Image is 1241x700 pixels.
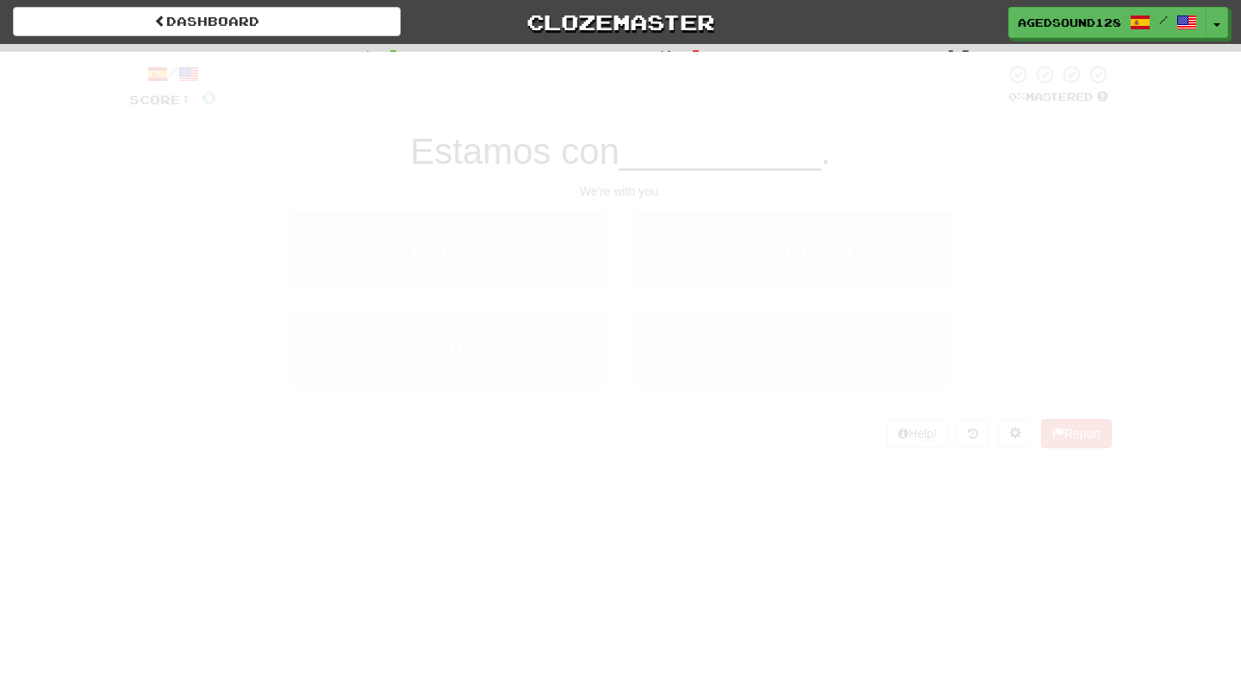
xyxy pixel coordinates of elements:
[412,236,496,263] span: nueces
[633,212,952,287] button: 2.despierto
[415,335,492,362] span: alguna
[402,247,412,260] small: 1 .
[202,86,216,108] span: 0
[1018,15,1121,30] span: AgedSound128
[410,131,620,172] span: Estamos con
[1008,7,1207,38] a: AgedSound128 /
[538,48,646,66] span: Incorrect
[1005,90,1112,105] div: Mastered
[129,92,191,107] span: Score:
[289,212,608,287] button: 1.nueces
[887,419,948,448] button: Help!
[620,131,821,172] span: __________
[733,247,744,260] small: 2 .
[386,46,401,66] span: 0
[129,64,216,85] div: /
[1041,419,1112,448] button: Report
[13,7,401,36] a: Dashboard
[944,46,973,66] span: 10
[289,311,608,386] button: 3.alguna
[658,50,677,65] span: :
[259,48,343,66] span: Correct
[913,50,932,65] span: :
[1008,90,1026,103] span: 0 %
[777,335,819,362] span: vos
[404,346,415,359] small: 3 .
[633,311,952,386] button: 4.vos
[427,7,814,37] a: Clozemaster
[957,419,989,448] button: Round history (alt+y)
[355,50,374,65] span: :
[129,183,1112,200] div: We're with you.
[820,131,831,172] span: .
[767,346,777,359] small: 4 .
[1159,14,1168,26] span: /
[840,48,901,66] span: To go
[744,236,852,263] span: despierto
[689,46,703,66] span: 0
